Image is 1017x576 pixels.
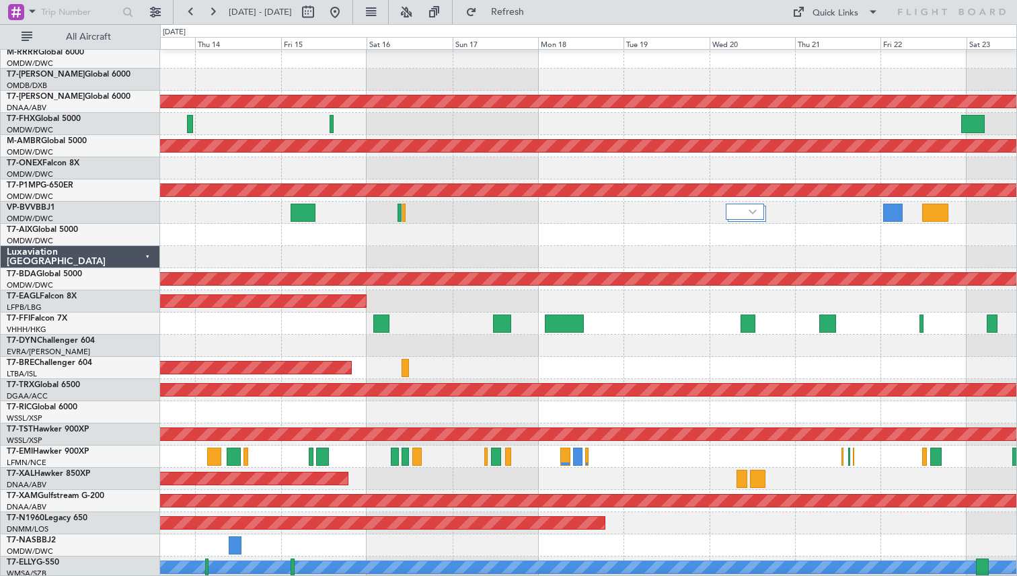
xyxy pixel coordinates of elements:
[367,37,452,49] div: Sat 16
[7,236,53,246] a: OMDW/DWC
[7,292,77,300] a: T7-EAGLFalcon 8X
[7,337,37,345] span: T7-DYN
[229,6,292,18] span: [DATE] - [DATE]
[7,125,53,135] a: OMDW/DWC
[7,192,53,202] a: OMDW/DWC
[7,559,59,567] a: T7-ELLYG-550
[7,403,32,411] span: T7-RIC
[7,325,46,335] a: VHHH/HKG
[7,270,82,278] a: T7-BDAGlobal 5000
[7,369,37,379] a: LTBA/ISL
[7,559,36,567] span: T7-ELLY
[7,58,53,69] a: OMDW/DWC
[7,347,90,357] a: EVRA/[PERSON_NAME]
[459,1,540,23] button: Refresh
[7,204,55,212] a: VP-BVVBBJ1
[7,403,77,411] a: T7-RICGlobal 6000
[7,280,53,290] a: OMDW/DWC
[7,381,80,389] a: T7-TRXGlobal 6500
[7,137,87,145] a: M-AMBRGlobal 5000
[7,448,89,456] a: T7-EMIHawker 900XP
[195,37,280,49] div: Thu 14
[453,37,538,49] div: Sun 17
[7,546,53,557] a: OMDW/DWC
[41,2,118,22] input: Trip Number
[7,492,104,500] a: T7-XAMGulfstream G-200
[624,37,709,49] div: Tue 19
[7,214,53,224] a: OMDW/DWC
[7,270,36,278] span: T7-BDA
[813,7,858,20] div: Quick Links
[7,436,42,446] a: WSSL/XSP
[7,514,44,522] span: T7-N1960
[7,302,42,313] a: LFPB/LBG
[880,37,966,49] div: Fri 22
[7,514,87,522] a: T7-N1960Legacy 650
[7,181,40,190] span: T7-P1MP
[7,470,34,478] span: T7-XAL
[7,470,90,478] a: T7-XALHawker 850XP
[749,209,757,214] img: arrow-gray.svg
[7,502,46,512] a: DNAA/ABV
[7,536,36,544] span: T7-NAS
[35,32,142,42] span: All Aircraft
[7,536,56,544] a: T7-NASBBJ2
[7,524,48,534] a: DNMM/LOS
[538,37,624,49] div: Mon 18
[7,103,46,113] a: DNAA/ABV
[15,26,146,48] button: All Aircraft
[7,115,81,123] a: T7-FHXGlobal 5000
[7,425,89,434] a: T7-TSTHawker 900XP
[7,71,85,79] span: T7-[PERSON_NAME]
[7,159,79,167] a: T7-ONEXFalcon 8X
[7,226,78,234] a: T7-AIXGlobal 5000
[7,492,38,500] span: T7-XAM
[7,147,53,157] a: OMDW/DWC
[7,315,67,323] a: T7-FFIFalcon 7X
[7,169,53,179] a: OMDW/DWC
[786,1,885,23] button: Quick Links
[7,292,40,300] span: T7-EAGL
[7,81,47,91] a: OMDB/DXB
[7,226,32,234] span: T7-AIX
[7,413,42,423] a: WSSL/XSP
[7,458,46,468] a: LFMN/NCE
[7,48,38,56] span: M-RRRR
[7,137,41,145] span: M-AMBR
[480,7,536,17] span: Refresh
[7,71,130,79] a: T7-[PERSON_NAME]Global 6000
[795,37,880,49] div: Thu 21
[7,448,33,456] span: T7-EMI
[7,159,42,167] span: T7-ONEX
[7,48,84,56] a: M-RRRRGlobal 6000
[7,425,33,434] span: T7-TST
[7,93,85,101] span: T7-[PERSON_NAME]
[7,381,34,389] span: T7-TRX
[281,37,367,49] div: Fri 15
[7,480,46,490] a: DNAA/ABV
[7,359,34,367] span: T7-BRE
[7,391,48,401] a: DGAA/ACC
[7,204,36,212] span: VP-BVV
[7,93,130,101] a: T7-[PERSON_NAME]Global 6000
[7,181,73,190] a: T7-P1MPG-650ER
[7,337,95,345] a: T7-DYNChallenger 604
[7,115,35,123] span: T7-FHX
[7,315,30,323] span: T7-FFI
[710,37,795,49] div: Wed 20
[163,27,186,38] div: [DATE]
[7,359,92,367] a: T7-BREChallenger 604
